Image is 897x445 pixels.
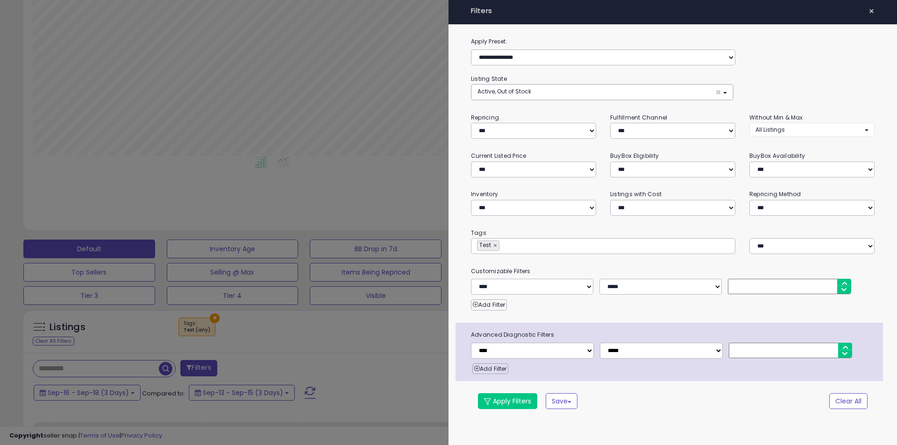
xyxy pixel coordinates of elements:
small: BuyBox Availability [749,152,805,160]
button: Add Filter [471,299,507,311]
small: Customizable Filters [464,266,882,276]
span: × [715,87,721,97]
small: Listings with Cost [610,190,662,198]
button: Clear All [829,393,868,409]
button: Save [546,393,577,409]
button: Active, Out of Stock × [471,85,733,100]
a: × [493,241,499,250]
h4: Filters [471,7,875,15]
button: × [865,5,878,18]
label: Apply Preset: [464,36,882,47]
button: All Listings [749,123,875,136]
small: Inventory [471,190,498,198]
small: Tags [464,228,882,238]
small: Current Listed Price [471,152,526,160]
small: Fulfillment Channel [610,113,667,121]
button: Add Filter [472,363,508,374]
span: All Listings [755,126,785,134]
small: BuyBox Eligibility [610,152,659,160]
small: Repricing [471,113,499,121]
span: Advanced Diagnostic Filters [464,330,883,340]
span: × [869,5,875,18]
span: Active, Out of Stock [477,87,531,95]
small: Listing State [471,75,507,83]
span: Test [477,241,491,249]
small: Without Min & Max [749,113,803,121]
small: Repricing Method [749,190,801,198]
button: Apply Filters [478,393,537,409]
